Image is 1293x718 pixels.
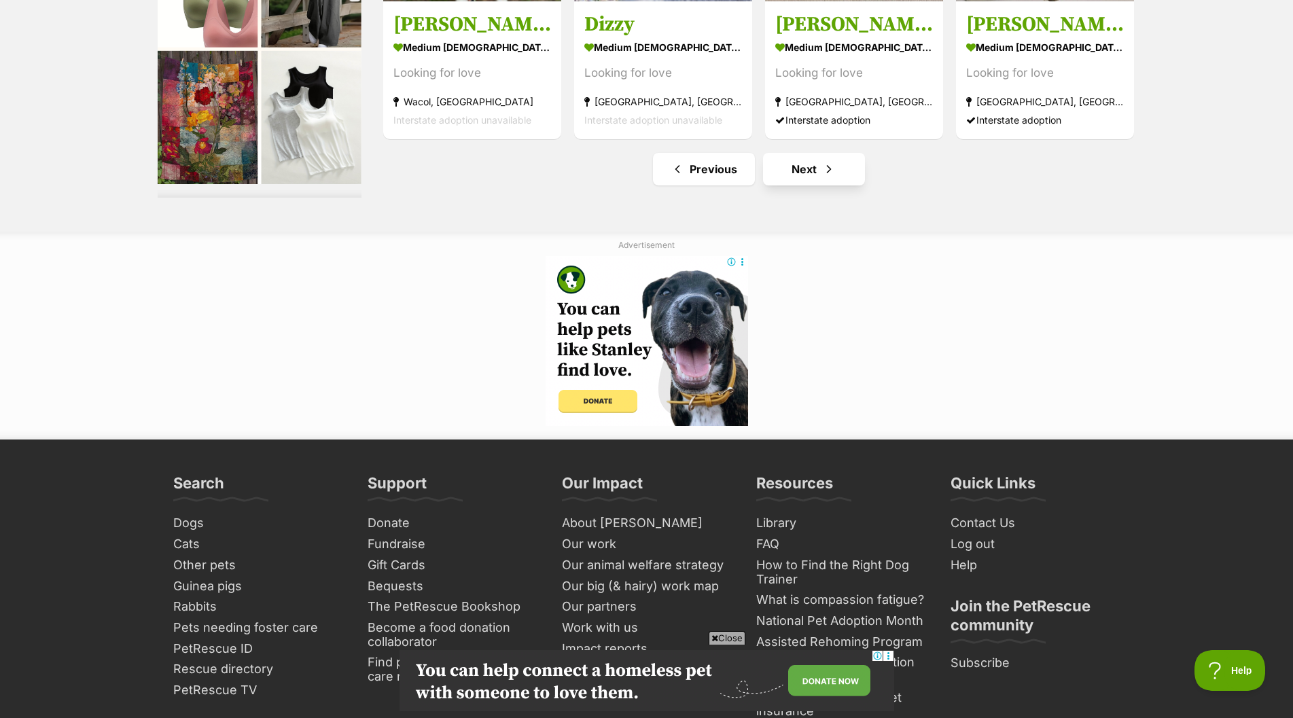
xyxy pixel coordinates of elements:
[362,513,543,534] a: Donate
[653,153,755,185] a: Previous page
[763,153,865,185] a: Next page
[945,555,1126,576] a: Help
[775,64,933,82] div: Looking for love
[556,513,737,534] a: About [PERSON_NAME]
[168,680,349,701] a: PetRescue TV
[765,1,943,139] a: [PERSON_NAME] medium [DEMOGRAPHIC_DATA] Dog Looking for love [GEOGRAPHIC_DATA], [GEOGRAPHIC_DATA]...
[556,576,737,597] a: Our big (& hairy) work map
[945,534,1126,555] a: Log out
[584,37,742,57] strong: medium [DEMOGRAPHIC_DATA] Dog
[966,64,1124,82] div: Looking for love
[362,652,543,687] a: Find pets needing foster care near you
[966,37,1124,57] strong: medium [DEMOGRAPHIC_DATA] Dog
[584,92,742,111] strong: [GEOGRAPHIC_DATA], [GEOGRAPHIC_DATA]
[945,513,1126,534] a: Contact Us
[584,114,722,126] span: Interstate adoption unavailable
[362,534,543,555] a: Fundraise
[556,534,737,555] a: Our work
[574,1,752,139] a: Dizzy medium [DEMOGRAPHIC_DATA] Dog Looking for love [GEOGRAPHIC_DATA], [GEOGRAPHIC_DATA] Interst...
[168,513,349,534] a: Dogs
[751,611,932,632] a: National Pet Adoption Month
[393,92,551,111] strong: Wacol, [GEOGRAPHIC_DATA]
[945,653,1126,674] a: Subscribe
[556,555,737,576] a: Our animal welfare strategy
[168,659,349,680] a: Rescue directory
[362,555,543,576] a: Gift Cards
[168,534,349,555] a: Cats
[362,576,543,597] a: Bequests
[393,64,551,82] div: Looking for love
[775,37,933,57] strong: medium [DEMOGRAPHIC_DATA] Dog
[966,92,1124,111] strong: [GEOGRAPHIC_DATA], [GEOGRAPHIC_DATA]
[751,534,932,555] a: FAQ
[393,37,551,57] strong: medium [DEMOGRAPHIC_DATA] Dog
[393,114,531,126] span: Interstate adoption unavailable
[168,555,349,576] a: Other pets
[382,153,1136,185] nav: Pagination
[775,111,933,129] div: Interstate adoption
[556,596,737,617] a: Our partners
[104,137,204,271] img: https://img.kwcdn.com/product/fancy/market/93255a0b289eea9dcc28fa4986c980ba_VVzCnkQOc8aj1.jpg?ima...
[362,596,543,617] a: The PetRescue Bookshop
[168,576,349,597] a: Guinea pigs
[951,473,1035,501] h3: Quick Links
[584,12,742,37] h3: Dizzy
[709,631,745,645] span: Close
[775,92,933,111] strong: [GEOGRAPHIC_DATA], [GEOGRAPHIC_DATA]
[362,617,543,652] a: Become a food donation collaborator
[956,1,1134,139] a: [PERSON_NAME] medium [DEMOGRAPHIC_DATA] Dog Looking for love [GEOGRAPHIC_DATA], [GEOGRAPHIC_DATA]...
[562,473,643,501] h3: Our Impact
[173,473,224,501] h3: Search
[104,274,204,408] img: https://img.kwcdn.com/product/fancy/0e436de8-3ce7-48cd-aea0-8aac1e8caaa2.jpg?imageMogr2/strip/siz...
[751,632,932,653] a: Assisted Rehoming Program
[168,617,349,639] a: Pets needing foster care
[393,12,551,37] h3: [PERSON_NAME]
[951,596,1120,643] h3: Join the PetRescue community
[383,1,561,139] a: [PERSON_NAME] medium [DEMOGRAPHIC_DATA] Dog Looking for love Wacol, [GEOGRAPHIC_DATA] Interstate ...
[168,639,349,660] a: PetRescue ID
[556,639,737,660] a: Impact reports
[546,256,748,426] iframe: Advertisement
[966,111,1124,129] div: Interstate adoption
[400,650,894,711] iframe: Advertisement
[751,513,932,534] a: Library
[751,590,932,611] a: What is compassion fatigue?
[751,555,932,590] a: How to Find the Right Dog Trainer
[966,12,1124,37] h3: [PERSON_NAME]
[556,617,737,639] a: Work with us
[584,64,742,82] div: Looking for love
[168,596,349,617] a: Rabbits
[775,12,933,37] h3: [PERSON_NAME]
[756,473,833,501] h3: Resources
[368,473,427,501] h3: Support
[1194,650,1266,691] iframe: Help Scout Beacon - Open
